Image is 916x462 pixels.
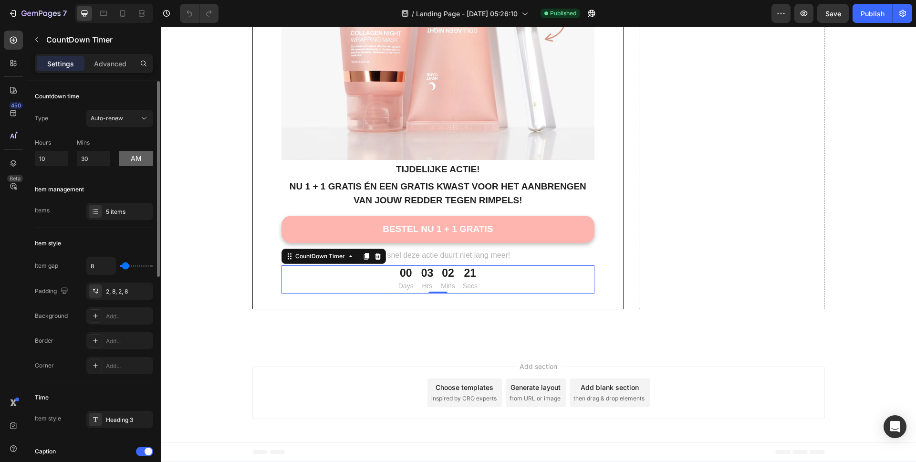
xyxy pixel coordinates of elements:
input: Auto [87,257,115,274]
div: Items [35,206,50,215]
div: Add... [106,362,151,370]
span: Save [825,10,841,18]
p: Settings [47,59,74,69]
button: Save [817,4,849,23]
div: Choose templates [275,356,333,366]
div: Add blank section [420,356,478,366]
div: Generate layout [350,356,400,366]
p: Mins [77,138,110,147]
button: Publish [853,4,893,23]
div: Item style [35,414,61,423]
div: Add... [106,312,151,321]
div: 21 [302,240,317,254]
p: Days [238,253,253,265]
div: Time [35,393,49,402]
div: Publish [861,9,885,19]
p: 7 [62,8,67,19]
span: inspired by CRO experts [271,367,336,376]
span: from URL or image [349,367,400,376]
p: Wees snel deze actie duurt niet lang meer! [122,222,433,236]
div: 450 [9,102,23,109]
p: Mins [280,253,294,265]
span: then drag & drop elements [413,367,484,376]
div: Background [35,312,68,320]
span: Published [550,9,576,18]
div: Caption [35,447,56,456]
div: 2, 8, 2, 8 [106,287,151,296]
div: 5 items [106,208,151,216]
iframe: Design area [161,27,916,462]
div: 03 [260,240,273,254]
div: Item gap [35,262,58,270]
div: Padding [35,285,70,298]
button: am [119,151,153,166]
div: CountDown Timer [133,225,186,234]
div: Heading 3 [106,416,151,424]
span: Add section [355,335,400,345]
p: Hours [35,138,68,147]
p: Secs [302,253,317,265]
div: Open Intercom Messenger [884,415,906,438]
div: Countdown time [35,92,79,101]
div: 00 [238,240,253,254]
span: Auto-renew [91,115,123,122]
p: Hrs [260,253,273,265]
div: 02 [280,240,294,254]
div: Corner [35,361,54,370]
p: BESTEL NU 1 + 1 GRATIS [222,197,332,209]
div: Undo/Redo [180,4,219,23]
span: / [412,9,414,19]
p: Advanced [94,59,126,69]
div: Item management [35,185,84,194]
div: Type [35,114,48,123]
div: Border [35,336,53,345]
button: 7 [4,4,71,23]
span: Landing Page - [DATE] 05:26:10 [416,9,518,19]
p: CountDown Timer [46,34,149,45]
div: Item style [35,239,61,248]
div: Beta [7,175,23,182]
div: Add... [106,337,151,346]
button: Auto-renew [86,110,153,127]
